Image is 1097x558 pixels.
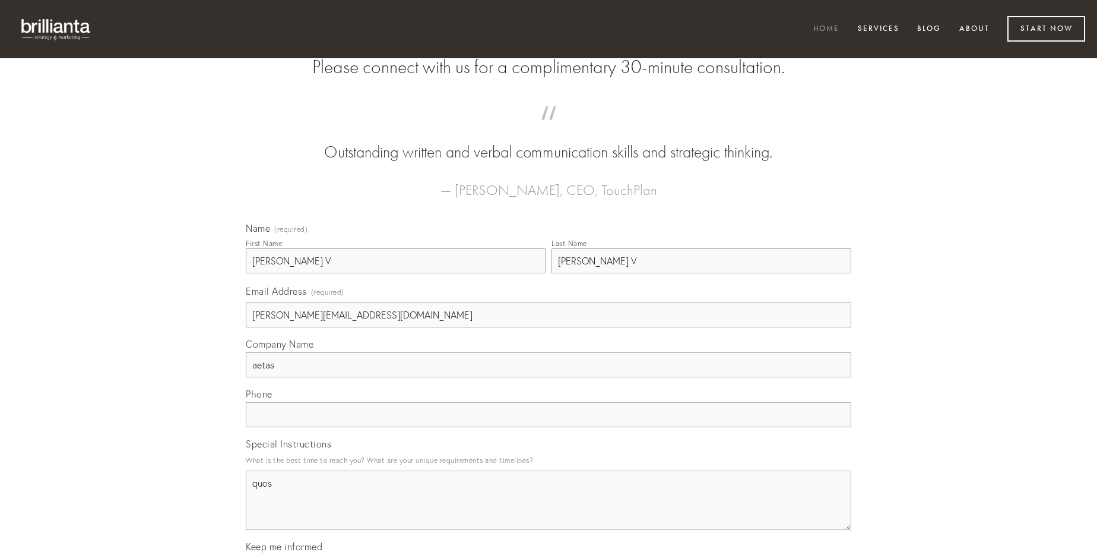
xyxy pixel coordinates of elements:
[274,226,307,233] span: (required)
[952,20,997,39] a: About
[265,164,832,202] figcaption: — [PERSON_NAME], CEO, TouchPlan
[246,338,313,350] span: Company Name
[246,285,307,297] span: Email Address
[246,541,322,553] span: Keep me informed
[850,20,907,39] a: Services
[265,118,832,164] blockquote: Outstanding written and verbal communication skills and strategic thinking.
[246,222,270,234] span: Name
[246,56,851,78] h2: Please connect with us for a complimentary 30-minute consultation.
[551,239,587,248] div: Last Name
[246,452,851,468] p: What is the best time to reach you? What are your unique requirements and timelines?
[12,12,101,46] img: brillianta - research, strategy, marketing
[246,438,331,450] span: Special Instructions
[265,118,832,141] span: “
[1007,16,1085,42] a: Start Now
[806,20,847,39] a: Home
[311,284,344,300] span: (required)
[246,239,282,248] div: First Name
[246,471,851,530] textarea: quos
[246,388,272,400] span: Phone
[909,20,949,39] a: Blog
